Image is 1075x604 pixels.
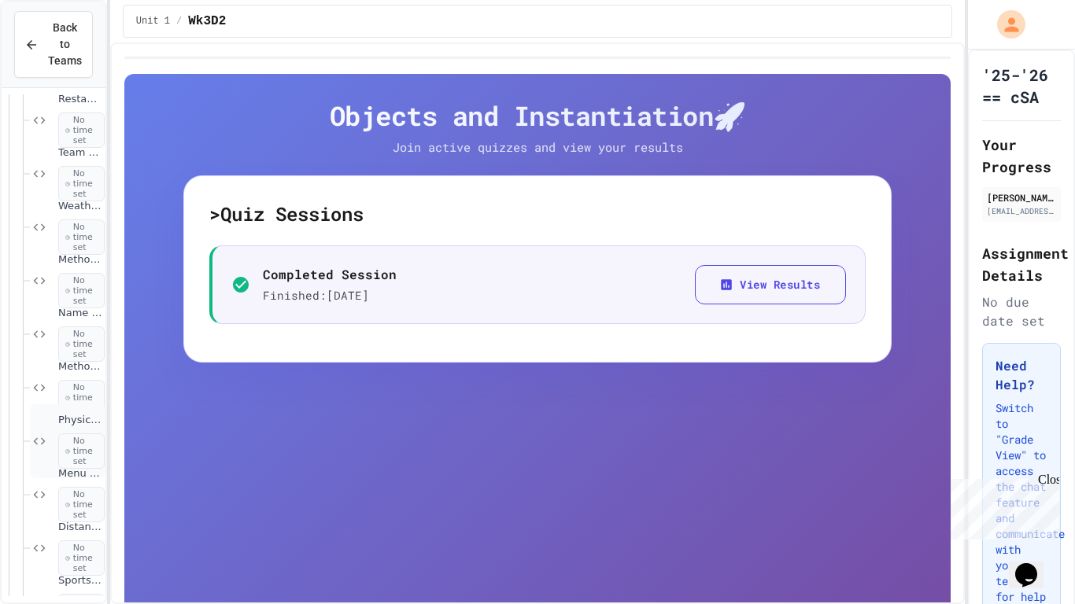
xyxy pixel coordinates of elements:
[58,219,105,256] span: No time set
[58,146,102,160] span: Team Stats Calculator
[58,360,102,374] span: Method Signature Fixer
[58,414,102,427] span: Physics Lab Simulator
[58,467,102,481] span: Menu Price Calculator
[58,200,102,213] span: Weather Station Debugger
[263,287,397,304] p: Finished: [DATE]
[209,201,866,226] h5: > Quiz Sessions
[48,20,82,69] span: Back to Teams
[188,12,226,31] span: Wk3D2
[981,6,1029,42] div: My Account
[996,356,1047,394] h3: Need Help?
[58,521,102,534] span: Distance Calculator Fix
[987,205,1056,217] div: [EMAIL_ADDRESS][DOMAIN_NAME]
[58,433,105,470] span: No time set
[58,307,102,320] span: Name Generator Tool
[58,487,105,523] span: No time set
[360,138,715,157] p: Join active quizzes and view your results
[58,112,105,149] span: No time set
[183,99,892,132] h4: Objects and Instantiation 🚀
[58,93,102,106] span: Restaurant Order System
[58,273,105,309] span: No time set
[1009,541,1059,588] iframe: chat widget
[176,15,182,28] span: /
[14,11,93,78] button: Back to Teams
[136,15,170,28] span: Unit 1
[58,166,105,202] span: No time set
[58,540,105,576] span: No time set
[982,293,1061,330] div: No due date set
[982,134,1061,178] h2: Your Progress
[58,574,102,587] span: Sports Stats Hub
[58,253,102,267] span: Method Declaration Helper
[263,265,397,284] p: Completed Session
[695,265,846,305] button: View Results
[58,326,105,363] span: No time set
[58,380,105,416] span: No time set
[6,6,109,100] div: Chat with us now!Close
[987,190,1056,204] div: [PERSON_NAME]
[982,64,1061,108] h1: '25-'26 == cSA
[982,242,1061,286] h2: Assignment Details
[944,473,1059,540] iframe: chat widget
